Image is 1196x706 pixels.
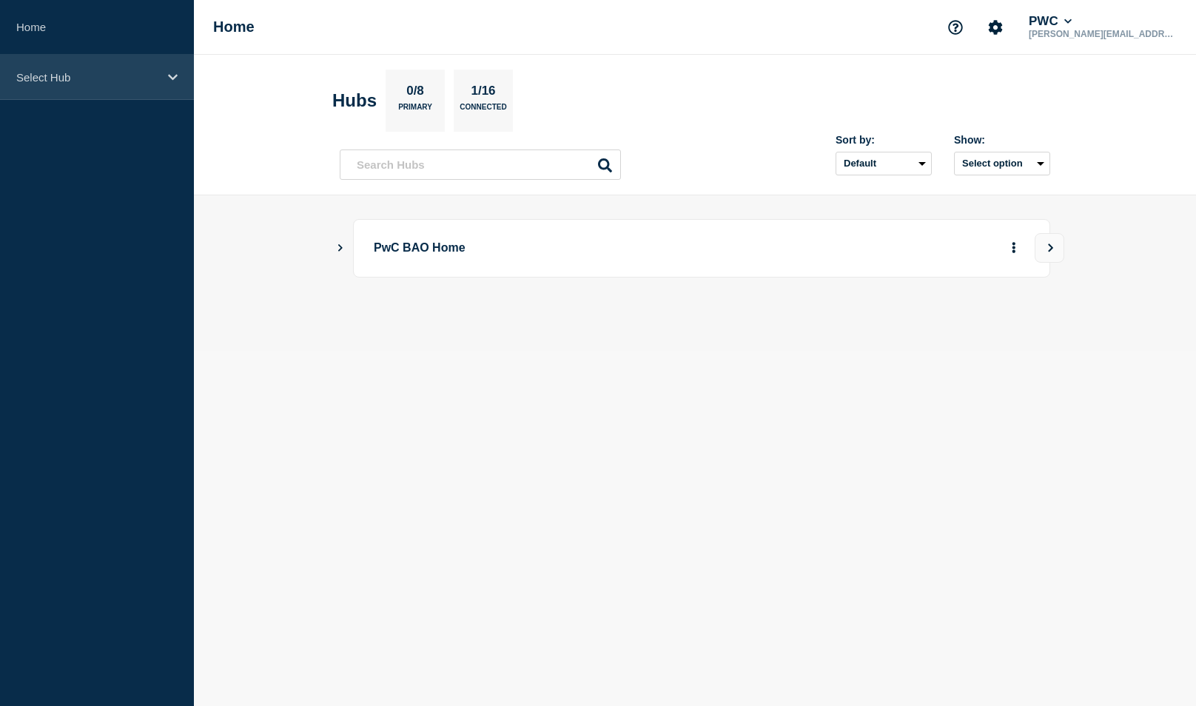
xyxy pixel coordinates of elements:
[213,19,255,36] h1: Home
[940,12,971,43] button: Support
[16,71,158,84] p: Select Hub
[398,103,432,118] p: Primary
[460,103,506,118] p: Connected
[466,84,501,103] p: 1/16
[954,152,1050,175] button: Select option
[332,90,377,111] h2: Hubs
[1004,235,1024,262] button: More actions
[1026,14,1075,29] button: PWC
[1026,29,1180,39] p: [PERSON_NAME][EMAIL_ADDRESS][PERSON_NAME][DOMAIN_NAME]
[980,12,1011,43] button: Account settings
[836,152,932,175] select: Sort by
[836,134,932,146] div: Sort by:
[1035,233,1064,263] button: View
[954,134,1050,146] div: Show:
[401,84,430,103] p: 0/8
[337,243,344,254] button: Show Connected Hubs
[374,235,783,262] p: PwC BAO Home
[340,149,621,180] input: Search Hubs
